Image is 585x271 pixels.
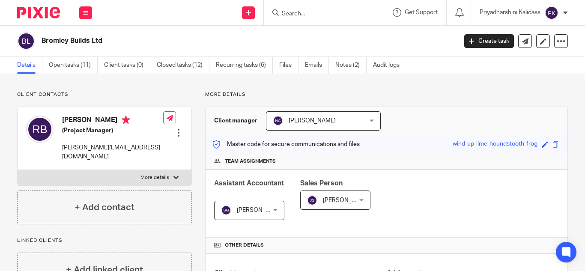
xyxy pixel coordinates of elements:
[104,57,150,74] a: Client tasks (0)
[214,116,257,125] h3: Client manager
[545,6,558,20] img: svg%3E
[49,57,98,74] a: Open tasks (11)
[62,126,163,135] h5: (Project Manager)
[17,7,60,18] img: Pixie
[373,57,406,74] a: Audit logs
[237,207,284,213] span: [PERSON_NAME]
[335,57,367,74] a: Notes (2)
[62,116,163,126] h4: [PERSON_NAME]
[17,32,35,50] img: svg%3E
[323,197,370,203] span: [PERSON_NAME]
[289,118,336,124] span: [PERSON_NAME]
[75,201,134,214] h4: + Add contact
[140,174,169,181] p: More details
[26,116,54,143] img: svg%3E
[453,140,537,149] div: wind-up-lime-houndstooth-frog
[42,36,370,45] h2: Bromley Builds Ltd
[221,205,231,215] img: svg%3E
[157,57,209,74] a: Closed tasks (12)
[300,180,343,187] span: Sales Person
[464,34,514,48] a: Create task
[307,195,317,205] img: svg%3E
[17,91,192,98] p: Client contacts
[279,57,298,74] a: Files
[205,91,568,98] p: More details
[225,242,264,249] span: Other details
[216,57,273,74] a: Recurring tasks (6)
[17,57,42,74] a: Details
[17,237,192,244] p: Linked clients
[305,57,329,74] a: Emails
[273,116,283,126] img: svg%3E
[225,158,276,165] span: Team assignments
[405,9,438,15] span: Get Support
[122,116,130,124] i: Primary
[214,180,284,187] span: Assistant Accountant
[212,140,360,149] p: Master code for secure communications and files
[480,8,540,17] p: Priyadharshini Kalidass
[281,10,358,18] input: Search
[62,143,163,161] p: [PERSON_NAME][EMAIL_ADDRESS][DOMAIN_NAME]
